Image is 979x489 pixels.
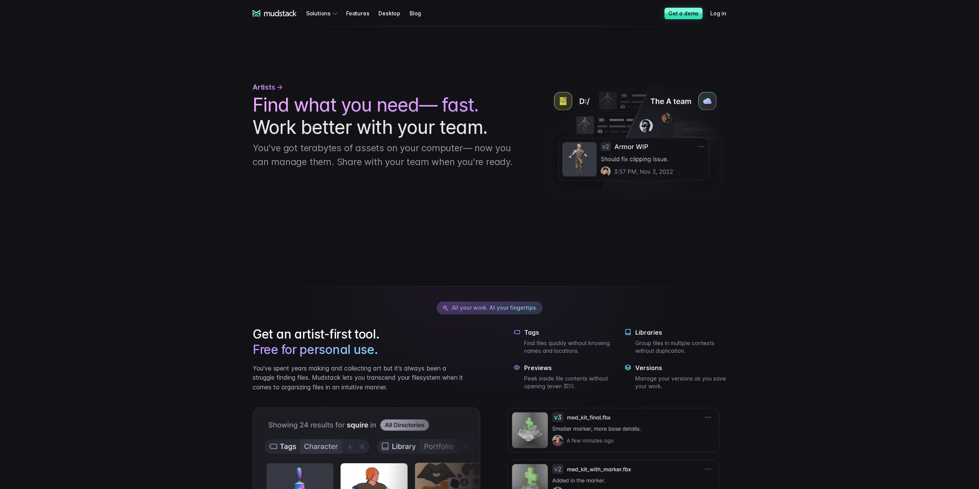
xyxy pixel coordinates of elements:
a: Blog [410,6,430,20]
span: Art team size [128,63,164,70]
a: Log in [710,6,736,20]
p: Group files in multiple contexts without duplication. [635,339,726,355]
h4: Previews [524,364,615,372]
h1: Work better with your team. [253,94,513,138]
a: Desktop [378,6,410,20]
span: Artists → [253,82,283,92]
input: Work with outsourced artists? [2,140,7,145]
span: Free for personal use. [253,342,378,357]
h4: Tags [524,329,615,336]
h4: Versions [635,364,726,372]
h4: Libraries [635,329,726,336]
p: You've got terabytes of assets on your computer— now you can manage them. Share with your team wh... [253,141,513,169]
a: Features [346,6,378,20]
p: Peek inside file contents without opening (even 3D!). [524,375,615,390]
span: All your work. At your fingertips. [452,304,538,311]
h2: Get an artist-first tool. [253,327,466,357]
div: Solutions [306,6,340,20]
span: Work with outsourced artists? [9,139,90,146]
a: Get a demo [664,8,703,19]
p: You've spent years making and collecting art but it's always been a struggle finding files. Mudst... [253,364,466,392]
a: mudstack logo [253,10,297,17]
p: Find files quickly without knowing names and locations. [524,339,615,355]
img: hero image todo [544,82,726,200]
span: Job title [128,32,150,38]
p: Manage your versions as you save your work. [635,375,726,390]
span: Find what you need— fast. [253,94,478,116]
span: Last name [128,0,157,7]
